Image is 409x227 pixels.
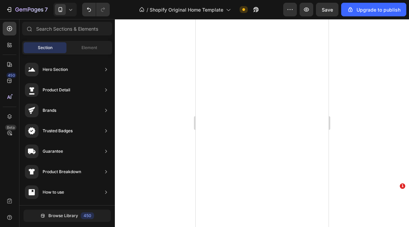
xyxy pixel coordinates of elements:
div: Product Detail [43,87,70,93]
div: Upgrade to publish [347,6,400,13]
span: Shopify Original Home Template [150,6,223,13]
div: Product Breakdown [43,168,81,175]
iframe: Intercom live chat [386,194,402,210]
span: 1 [400,183,405,189]
iframe: Design area [196,19,329,227]
div: 450 [6,73,16,78]
button: Upgrade to publish [341,3,406,16]
button: Browse Library450 [24,210,111,222]
span: Section [38,45,52,51]
button: Save [316,3,338,16]
button: 7 [3,3,51,16]
input: Search Sections & Elements [22,22,112,35]
span: Save [322,7,333,13]
span: Element [81,45,97,51]
p: 7 [45,5,48,14]
div: Beta [5,125,16,130]
div: Brands [43,107,56,114]
div: Undo/Redo [82,3,110,16]
div: 450 [81,212,94,219]
span: Browse Library [48,213,78,219]
div: Hero Section [43,66,68,73]
div: Trusted Badges [43,127,73,134]
span: / [147,6,148,13]
div: Guarantee [43,148,63,155]
div: How to use [43,189,64,196]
